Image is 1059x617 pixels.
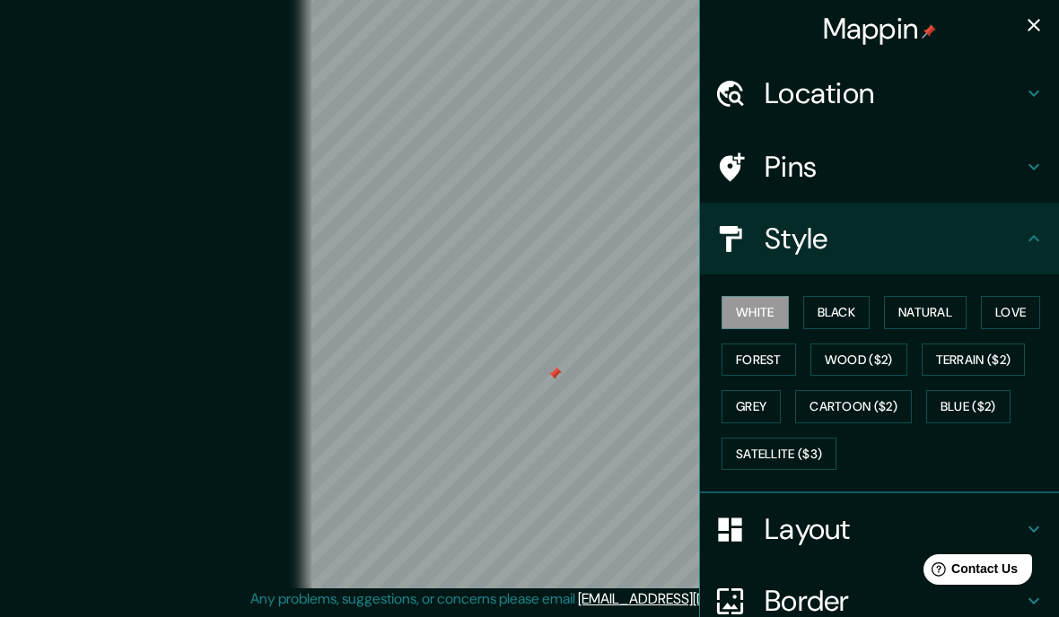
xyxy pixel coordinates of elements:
[700,203,1059,274] div: Style
[700,57,1059,129] div: Location
[823,11,937,47] h4: Mappin
[803,296,871,329] button: Black
[700,131,1059,203] div: Pins
[810,343,907,377] button: Wood ($2)
[922,343,1026,377] button: Terrain ($2)
[922,24,936,39] img: pin-icon.png
[722,438,836,471] button: Satellite ($3)
[926,390,1011,423] button: Blue ($2)
[899,547,1039,597] iframe: Help widget launcher
[765,149,1023,185] h4: Pins
[795,390,912,423] button: Cartoon ($2)
[250,588,802,610] p: Any problems, suggestions, or concerns please email .
[765,75,1023,111] h4: Location
[765,511,1023,547] h4: Layout
[765,221,1023,256] h4: Style
[722,390,781,423] button: Grey
[884,296,967,329] button: Natural
[981,296,1040,329] button: Love
[578,589,800,608] a: [EMAIL_ADDRESS][DOMAIN_NAME]
[700,493,1059,565] div: Layout
[722,296,789,329] button: White
[722,343,796,377] button: Forest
